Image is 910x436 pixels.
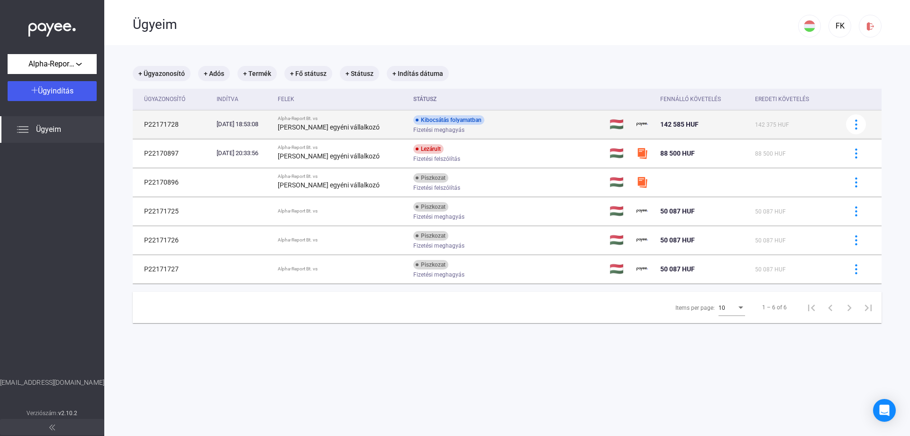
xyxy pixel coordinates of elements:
[8,81,97,101] button: Ügyindítás
[606,139,633,167] td: 🇭🇺
[762,302,787,313] div: 1 – 6 of 6
[804,20,815,32] img: HU
[278,174,406,179] div: Alpha-Report Bt. vs
[278,145,406,150] div: Alpha-Report Bt. vs
[133,168,213,196] td: P22170896
[278,116,406,121] div: Alpha-Report Bt. vs
[755,93,834,105] div: Eredeti követelés
[413,269,464,280] span: Fizetési meghagyás
[278,237,406,243] div: Alpha-Report Bt. vs
[832,20,848,32] div: FK
[821,298,840,317] button: Previous page
[859,298,878,317] button: Last page
[637,263,648,275] img: payee-logo
[851,148,861,158] img: more-blue
[278,152,380,160] strong: [PERSON_NAME] egyéni vállalkozó
[144,93,185,105] div: Ügyazonosító
[278,93,294,105] div: Felek
[755,266,786,273] span: 50 087 HUF
[278,181,380,189] strong: [PERSON_NAME] egyéni vállalkozó
[828,15,851,37] button: FK
[846,259,866,279] button: more-blue
[660,93,721,105] div: Fennálló követelés
[846,230,866,250] button: more-blue
[798,15,821,37] button: HU
[413,153,460,165] span: Fizetési felszólítás
[675,302,715,314] div: Items per page:
[217,93,270,105] div: Indítva
[851,177,861,187] img: more-blue
[17,124,28,135] img: list.svg
[36,124,61,135] span: Ügyeim
[873,399,896,422] div: Open Intercom Messenger
[606,226,633,254] td: 🇭🇺
[755,121,789,128] span: 142 375 HUF
[133,110,213,139] td: P22171728
[637,176,648,188] img: szamlazzhu-mini
[846,172,866,192] button: more-blue
[144,93,209,105] div: Ügyazonosító
[413,260,448,269] div: Piszkozat
[846,201,866,221] button: more-blue
[859,15,882,37] button: logout-red
[846,143,866,163] button: more-blue
[133,197,213,225] td: P22171725
[851,120,861,130] img: more-blue
[851,264,861,274] img: more-blue
[865,21,875,31] img: logout-red
[846,114,866,134] button: more-blue
[851,206,861,216] img: more-blue
[660,207,695,215] span: 50 087 HUF
[660,121,699,128] span: 142 585 HUF
[284,66,332,81] mat-chip: + Fő státusz
[413,202,448,212] div: Piszkozat
[8,54,97,74] button: Alpha-Report Bt.
[637,148,648,159] img: szamlazzhu-mini
[660,93,747,105] div: Fennálló követelés
[660,265,695,273] span: 50 087 HUF
[660,236,695,244] span: 50 087 HUF
[413,211,464,223] span: Fizetési meghagyás
[802,298,821,317] button: First page
[755,208,786,215] span: 50 087 HUF
[278,93,406,105] div: Felek
[755,237,786,244] span: 50 087 HUF
[133,66,191,81] mat-chip: + Ügyazonosító
[58,410,78,417] strong: v2.10.2
[660,149,695,157] span: 88 500 HUF
[237,66,277,81] mat-chip: + Termék
[49,425,55,430] img: arrow-double-left-grey.svg
[719,302,745,313] mat-select: Items per page:
[28,18,76,37] img: white-payee-white-dot.svg
[217,93,238,105] div: Indítva
[133,255,213,283] td: P22171727
[28,58,76,70] span: Alpha-Report Bt.
[217,120,270,129] div: [DATE] 18:53:08
[278,123,380,131] strong: [PERSON_NAME] egyéni vállalkozó
[606,168,633,196] td: 🇭🇺
[606,110,633,139] td: 🇭🇺
[278,266,406,272] div: Alpha-Report Bt. vs
[755,150,786,157] span: 88 500 HUF
[133,139,213,167] td: P22170897
[413,173,448,183] div: Piszkozat
[133,17,798,33] div: Ügyeim
[413,240,464,251] span: Fizetési meghagyás
[606,197,633,225] td: 🇭🇺
[133,226,213,254] td: P22171726
[413,124,464,136] span: Fizetési meghagyás
[637,205,648,217] img: payee-logo
[387,66,449,81] mat-chip: + Indítás dátuma
[278,208,406,214] div: Alpha-Report Bt. vs
[413,144,444,154] div: Lezárult
[840,298,859,317] button: Next page
[31,87,38,93] img: plus-white.svg
[413,115,484,125] div: Kibocsátás folyamatban
[409,89,606,110] th: Státusz
[413,182,460,194] span: Fizetési felszólítás
[38,86,73,95] span: Ügyindítás
[340,66,379,81] mat-chip: + Státusz
[637,234,648,246] img: payee-logo
[755,93,809,105] div: Eredeti követelés
[719,305,725,311] span: 10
